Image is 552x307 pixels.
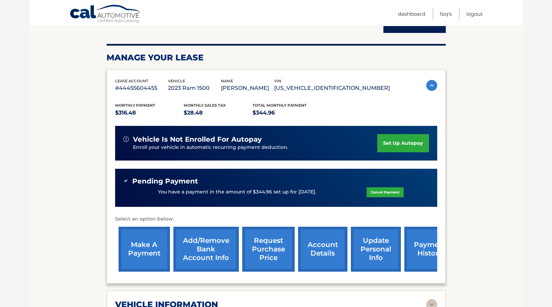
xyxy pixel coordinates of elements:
[115,215,437,223] p: Select an option below:
[132,177,198,186] span: Pending Payment
[398,8,425,20] a: Dashboard
[168,79,185,83] span: vehicle
[133,135,262,144] span: vehicle is not enrolled for autopay
[123,178,128,183] img: check-green.svg
[107,52,446,63] h2: Manage Your Lease
[404,227,456,272] a: payment history
[115,103,155,108] span: Monthly Payment
[115,79,148,83] span: lease account
[298,227,347,272] a: account details
[253,103,307,108] span: Total Monthly Payment
[119,227,170,272] a: make a payment
[115,83,168,93] p: #44455604455
[70,4,142,24] a: Cal Automotive
[367,187,404,197] a: Cancel Payment
[274,79,281,83] span: vin
[466,8,483,20] a: Logout
[158,188,316,196] p: You have a payment in the amount of $344.96 set up for [DATE].
[168,83,221,93] p: 2023 Ram 1500
[221,83,274,93] p: [PERSON_NAME]
[351,227,401,272] a: update personal info
[253,108,321,118] p: $344.96
[115,108,184,118] p: $316.48
[133,144,378,151] p: Enroll your vehicle in automatic recurring payment deduction.
[274,83,390,93] p: [US_VEHICLE_IDENTIFICATION_NUMBER]
[173,227,239,272] a: Add/Remove bank account info
[184,103,226,108] span: Monthly sales Tax
[426,80,437,91] img: accordion-active.svg
[221,79,233,83] span: name
[440,8,452,20] a: FAQ's
[242,227,295,272] a: request purchase price
[123,137,129,142] img: alert-white.svg
[184,108,253,118] p: $28.48
[377,134,429,152] a: set up autopay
